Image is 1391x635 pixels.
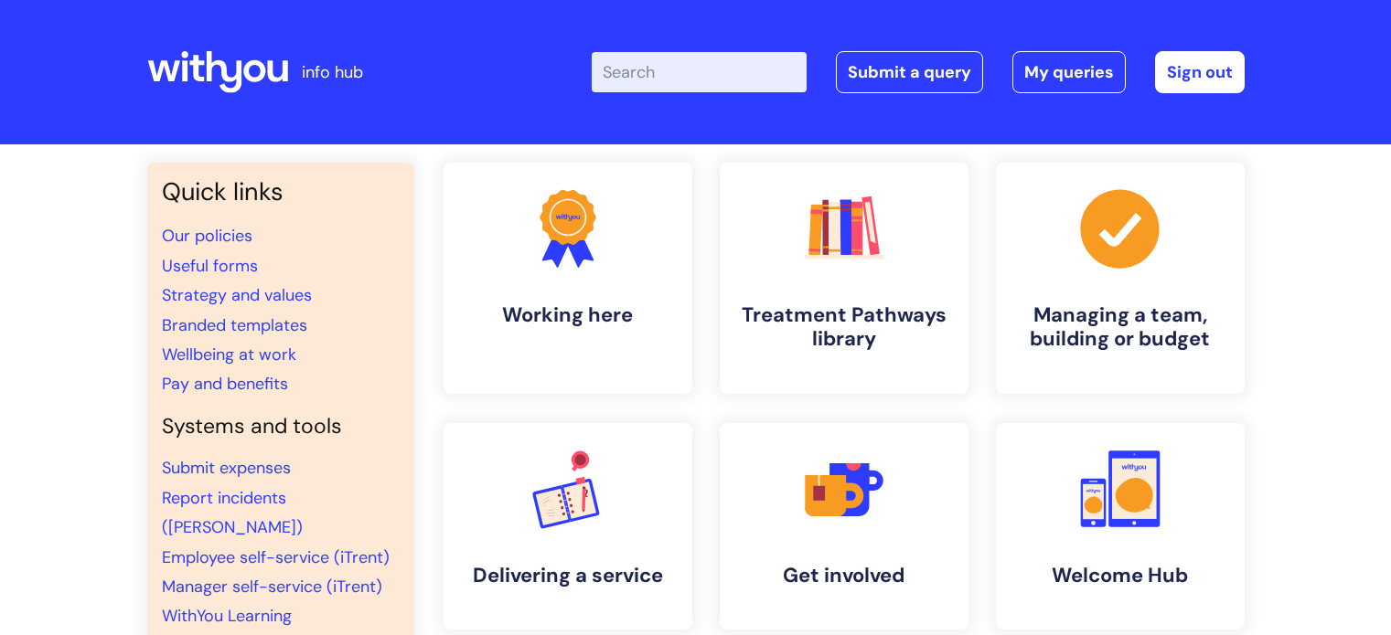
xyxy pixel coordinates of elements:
a: WithYou Learning [162,605,292,627]
a: Delivering a service [444,423,692,630]
a: Working here [444,163,692,394]
a: Pay and benefits [162,373,288,395]
h4: Delivering a service [458,564,678,587]
a: Managing a team, building or budget [996,163,1245,394]
h4: Welcome Hub [1011,564,1230,587]
a: Sign out [1155,51,1245,93]
div: | - [592,51,1245,93]
a: Strategy and values [162,284,312,306]
a: Treatment Pathways library [720,163,968,394]
a: Branded templates [162,314,307,336]
a: Manager self-service (iTrent) [162,576,382,598]
h4: Systems and tools [162,414,400,439]
h4: Get involved [734,564,954,587]
h4: Working here [458,303,678,327]
a: Get involved [720,423,968,630]
a: Submit expenses [162,457,291,479]
a: My queries [1012,51,1126,93]
h3: Quick links [162,177,400,206]
p: info hub [302,58,363,87]
a: Wellbeing at work [162,344,296,365]
a: Our policies [162,225,252,247]
h4: Treatment Pathways library [734,303,954,352]
a: Report incidents ([PERSON_NAME]) [162,487,303,538]
a: Welcome Hub [996,423,1245,630]
a: Employee self-service (iTrent) [162,546,390,568]
h4: Managing a team, building or budget [1011,303,1230,352]
a: Submit a query [836,51,983,93]
a: Useful forms [162,255,258,277]
input: Search [592,52,807,92]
